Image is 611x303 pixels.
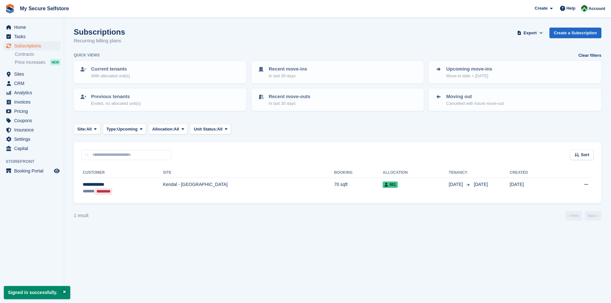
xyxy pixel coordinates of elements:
span: Upcoming [117,126,138,132]
span: Invoices [14,97,53,106]
span: Sort [581,152,589,158]
span: Help [566,5,575,12]
p: Recent move-ins [269,65,307,73]
span: Pricing [14,107,53,116]
a: menu [3,23,61,32]
td: [DATE] [510,178,558,198]
a: menu [3,107,61,116]
th: Site [163,168,334,178]
a: menu [3,79,61,88]
a: Price increases NEW [15,59,61,66]
button: Unit Status: All [190,124,231,134]
a: Previous tenants Ended, no allocated unit(s) [74,89,246,110]
p: Recurring billing plans [74,37,125,45]
a: menu [3,97,61,106]
p: Current tenants [91,65,130,73]
a: Current tenants With allocated unit(s) [74,62,246,83]
th: Allocation [383,168,449,178]
span: Allocation: [152,126,174,132]
span: Capital [14,144,53,153]
a: My Secure Selfstore [17,3,72,14]
a: Recent move-outs In last 30 days [252,89,423,110]
span: Subscriptions [14,41,53,50]
span: Sites [14,70,53,79]
span: Analytics [14,88,53,97]
a: Preview store [53,167,61,175]
td: Kendal - [GEOGRAPHIC_DATA] [163,178,334,198]
th: Booking [334,168,383,178]
h1: Subscriptions [74,28,125,36]
span: Settings [14,135,53,144]
td: 70 sqft [334,178,383,198]
p: In last 30 days [269,73,307,79]
span: Tasks [14,32,53,41]
a: Recent move-ins In last 30 days [252,62,423,83]
span: All [174,126,179,132]
p: Upcoming move-ins [446,65,492,73]
p: Moving out [446,93,504,100]
span: 001 [383,181,398,188]
h6: Quick views [74,52,100,58]
button: Allocation: All [149,124,188,134]
span: [DATE] [449,181,464,188]
a: menu [3,41,61,50]
span: Export [523,30,537,36]
p: Recent move-outs [269,93,310,100]
a: Upcoming move-ins Move-in date > [DATE] [429,62,601,83]
p: Cancelled with future move-out [446,100,504,107]
a: menu [3,144,61,153]
a: Next [585,211,601,221]
p: Previous tenants [91,93,141,100]
a: menu [3,70,61,79]
span: All [217,126,223,132]
a: Moving out Cancelled with future move-out [429,89,601,110]
th: Created [510,168,558,178]
img: stora-icon-8386f47178a22dfd0bd8f6a31ec36ba5ce8667c1dd55bd0f319d3a0aa187defe.svg [5,4,15,13]
span: Account [589,5,605,12]
span: CRM [14,79,53,88]
span: All [86,126,92,132]
p: With allocated unit(s) [91,73,130,79]
a: menu [3,88,61,97]
a: menu [3,32,61,41]
a: Create a Subscription [549,28,601,38]
span: Home [14,23,53,32]
span: [DATE] [474,182,488,187]
p: In last 30 days [269,100,310,107]
a: Clear filters [578,52,601,59]
p: Signed in successfully. [4,286,70,299]
p: Ended, no allocated unit(s) [91,100,141,107]
span: Booking Portal [14,166,53,175]
th: Tenancy [449,168,471,178]
span: Price increases [15,59,46,65]
a: menu [3,125,61,134]
img: Greg Allsopp [581,5,588,12]
p: Move-in date > [DATE] [446,73,492,79]
div: 1 result [74,212,89,219]
th: Customer [81,168,163,178]
button: Site: All [74,124,100,134]
button: Type: Upcoming [103,124,146,134]
span: Storefront [6,158,64,165]
div: NEW [50,59,61,65]
a: Contracts [15,51,61,57]
span: Unit Status: [194,126,217,132]
a: menu [3,166,61,175]
span: Type: [106,126,117,132]
a: Previous [565,211,582,221]
nav: Page [564,211,603,221]
a: menu [3,116,61,125]
span: Site: [77,126,86,132]
button: Export [516,28,544,38]
a: menu [3,135,61,144]
span: Coupons [14,116,53,125]
span: Create [535,5,547,12]
span: Insurance [14,125,53,134]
